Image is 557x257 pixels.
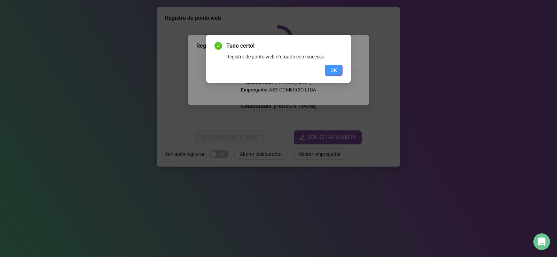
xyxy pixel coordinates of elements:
[214,42,222,50] span: check-circle
[330,66,337,74] span: OK
[226,53,343,61] div: Registro de ponto web efetuado com sucesso.
[226,42,343,50] span: Tudo certo!
[325,65,343,76] button: OK
[533,233,550,250] div: Open Intercom Messenger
